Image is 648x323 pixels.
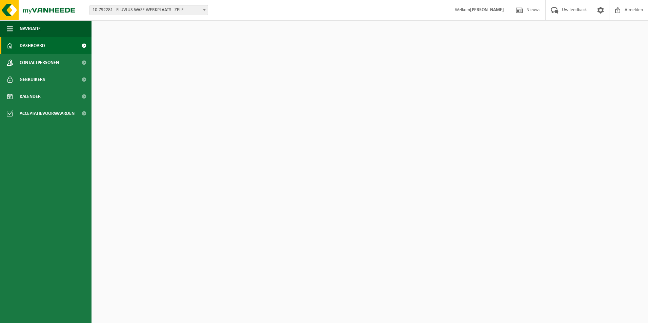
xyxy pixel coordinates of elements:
span: Kalender [20,88,41,105]
span: Acceptatievoorwaarden [20,105,75,122]
strong: [PERSON_NAME] [470,7,504,13]
span: 10-792281 - FLUVIUS-WASE WERKPLAATS - ZELE [90,5,208,15]
span: Contactpersonen [20,54,59,71]
span: Navigatie [20,20,41,37]
span: Dashboard [20,37,45,54]
span: Gebruikers [20,71,45,88]
span: 10-792281 - FLUVIUS-WASE WERKPLAATS - ZELE [89,5,208,15]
